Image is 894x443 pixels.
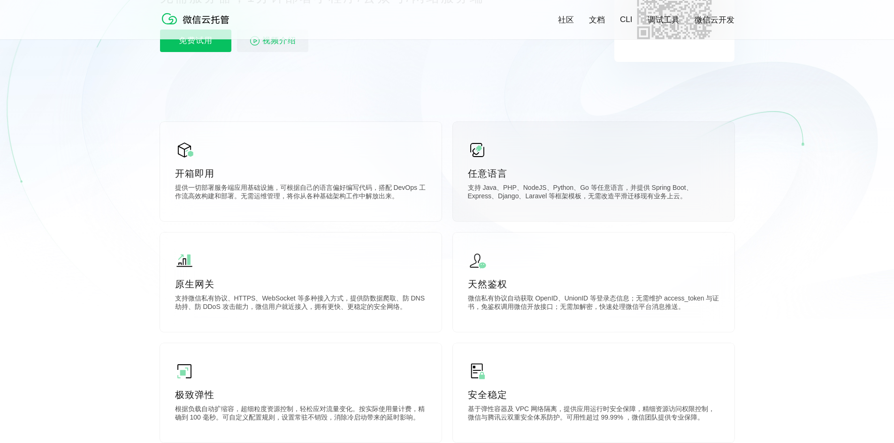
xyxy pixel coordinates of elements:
[175,294,427,313] p: 支持微信私有协议、HTTPS、WebSocket 等多种接入方式，提供防数据爬取、防 DNS 劫持、防 DDoS 攻击能力，微信用户就近接入，拥有更快、更稳定的安全网络。
[175,388,427,401] p: 极致弹性
[468,278,719,291] p: 天然鉴权
[558,15,574,25] a: 社区
[160,22,235,30] a: 微信云托管
[175,278,427,291] p: 原生网关
[175,167,427,180] p: 开箱即用
[468,294,719,313] p: 微信私有协议自动获取 OpenID、UnionID 等登录态信息；无需维护 access_token 与证书，免鉴权调用微信开放接口；无需加解密，快速处理微信平台消息推送。
[175,405,427,424] p: 根据负载自动扩缩容，超细粒度资源控制，轻松应对流量变化。按实际使用量计费，精确到 100 毫秒。可自定义配置规则，设置常驻不销毁，消除冷启动带来的延时影响。
[589,15,605,25] a: 文档
[175,184,427,203] p: 提供一切部署服务端应用基础设施，可根据自己的语言偏好编写代码，搭配 DevOps 工作流高效构建和部署。无需运维管理，将你从各种基础架构工作中解放出来。
[468,388,719,401] p: 安全稳定
[249,35,260,46] img: video_play.svg
[160,9,235,28] img: 微信云托管
[695,15,734,25] a: 微信云开发
[620,15,632,24] a: CLI
[262,30,296,52] span: 视频介绍
[468,167,719,180] p: 任意语言
[468,405,719,424] p: 基于弹性容器及 VPC 网络隔离，提供应用运行时安全保障，精细资源访问权限控制，微信与腾讯云双重安全体系防护。可用性超过 99.99% ，微信团队提供专业保障。
[160,30,231,52] p: 免费试用
[468,184,719,203] p: 支持 Java、PHP、NodeJS、Python、Go 等任意语言，并提供 Spring Boot、Express、Django、Laravel 等框架模板，无需改造平滑迁移现有业务上云。
[648,15,680,25] a: 调试工具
